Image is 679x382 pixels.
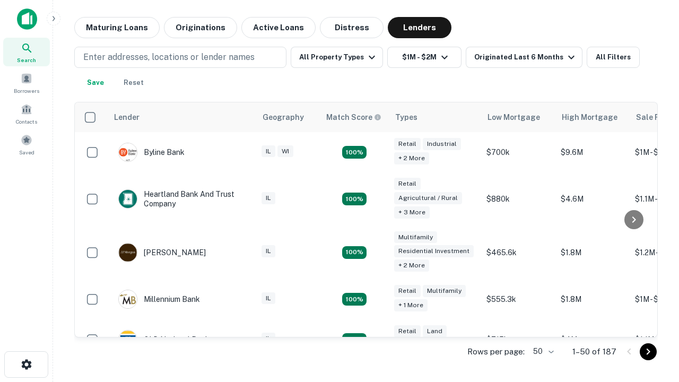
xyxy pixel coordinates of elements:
td: $1.8M [555,279,630,319]
div: Matching Properties: 16, hasApolloMatch: undefined [342,293,367,306]
div: IL [262,292,275,305]
iframe: Chat Widget [626,297,679,348]
div: Retail [394,325,421,337]
td: $9.6M [555,132,630,172]
th: Types [389,102,481,132]
div: Agricultural / Rural [394,192,462,204]
div: Residential Investment [394,245,474,257]
td: $4M [555,319,630,360]
div: Originated Last 6 Months [474,51,578,64]
th: Low Mortgage [481,102,555,132]
span: Saved [19,148,34,157]
div: Byline Bank [118,143,185,162]
p: Enter addresses, locations or lender names [83,51,255,64]
div: Geography [263,111,304,124]
div: Matching Properties: 17, hasApolloMatch: undefined [342,193,367,205]
td: $880k [481,172,555,226]
div: Industrial [423,138,461,150]
button: Reset [117,72,151,93]
a: Saved [3,130,50,159]
td: $715k [481,319,555,360]
img: picture [119,290,137,308]
p: 1–50 of 187 [572,345,616,358]
div: 50 [529,344,555,359]
button: Originations [164,17,237,38]
button: Go to next page [640,343,657,360]
button: All Filters [587,47,640,68]
div: IL [262,145,275,158]
div: Land [423,325,447,337]
h6: Match Score [326,111,379,123]
div: Multifamily [423,285,466,297]
a: Contacts [3,99,50,128]
a: Search [3,38,50,66]
img: picture [119,331,137,349]
div: + 1 more [394,299,428,311]
div: Retail [394,178,421,190]
div: + 2 more [394,259,429,272]
button: All Property Types [291,47,383,68]
div: Matching Properties: 20, hasApolloMatch: undefined [342,146,367,159]
span: Contacts [16,117,37,126]
span: Search [17,56,36,64]
td: $555.3k [481,279,555,319]
div: OLD National Bank [118,330,210,349]
td: $700k [481,132,555,172]
div: High Mortgage [562,111,617,124]
div: + 2 more [394,152,429,164]
img: capitalize-icon.png [17,8,37,30]
div: IL [262,192,275,204]
div: IL [262,245,275,257]
td: $1.8M [555,226,630,280]
button: Maturing Loans [74,17,160,38]
button: Enter addresses, locations or lender names [74,47,286,68]
button: Save your search to get updates of matches that match your search criteria. [79,72,112,93]
div: Retail [394,285,421,297]
button: Lenders [388,17,451,38]
div: Capitalize uses an advanced AI algorithm to match your search with the best lender. The match sco... [326,111,381,123]
div: Heartland Bank And Trust Company [118,189,246,209]
th: Geography [256,102,320,132]
div: IL [262,333,275,345]
div: Types [395,111,417,124]
span: Borrowers [14,86,39,95]
button: Originated Last 6 Months [466,47,582,68]
div: Multifamily [394,231,437,244]
div: + 3 more [394,206,430,219]
div: Lender [114,111,140,124]
div: Millennium Bank [118,290,200,309]
div: Low Mortgage [488,111,540,124]
p: Rows per page: [467,345,525,358]
div: Matching Properties: 18, hasApolloMatch: undefined [342,333,367,346]
div: Matching Properties: 27, hasApolloMatch: undefined [342,246,367,259]
td: $465.6k [481,226,555,280]
button: Active Loans [241,17,316,38]
img: picture [119,143,137,161]
div: Retail [394,138,421,150]
div: [PERSON_NAME] [118,243,206,262]
td: $4.6M [555,172,630,226]
div: WI [277,145,293,158]
img: picture [119,244,137,262]
th: Lender [108,102,256,132]
button: Distress [320,17,384,38]
a: Borrowers [3,68,50,97]
button: $1M - $2M [387,47,462,68]
img: picture [119,190,137,208]
th: Capitalize uses an advanced AI algorithm to match your search with the best lender. The match sco... [320,102,389,132]
th: High Mortgage [555,102,630,132]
